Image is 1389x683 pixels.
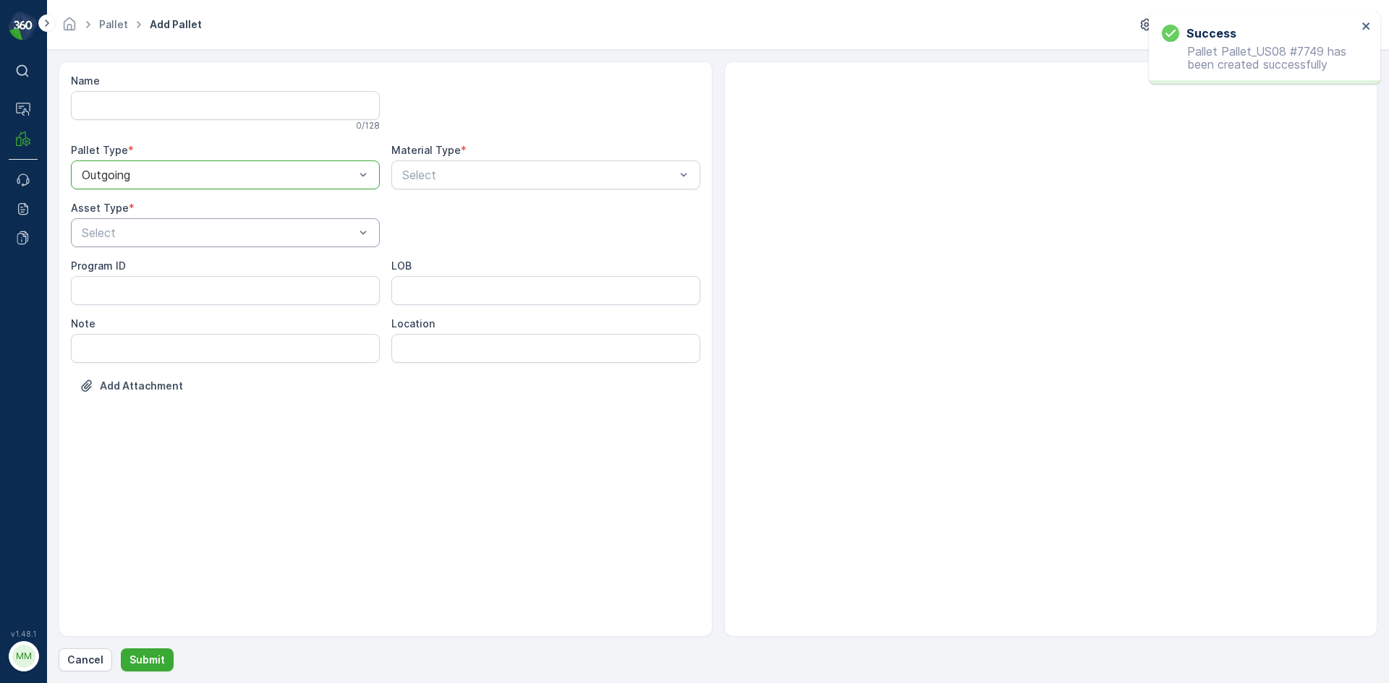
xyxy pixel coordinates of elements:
[12,237,48,249] span: Name :
[12,645,35,668] div: MM
[12,285,76,297] span: Net Weight :
[59,648,112,671] button: Cancel
[129,653,165,667] p: Submit
[82,224,354,241] p: Select
[71,144,128,156] label: Pallet Type
[147,17,205,32] span: Add Pallet
[67,653,103,667] p: Cancel
[12,261,85,273] span: Total Weight :
[12,356,61,369] span: Material :
[391,317,435,330] label: Location
[100,379,183,393] p: Add Attachment
[356,120,380,132] p: 0 / 128
[639,12,748,30] p: Pallet_US08 #7748
[71,74,100,87] label: Name
[9,641,38,671] button: MM
[71,259,126,272] label: Program ID
[121,648,174,671] button: Submit
[71,317,95,330] label: Note
[391,259,412,272] label: LOB
[77,332,159,345] span: [PERSON_NAME]
[61,356,285,369] span: US-A0171 I Fabric, Clothing, Shoes, Bags, Etc
[99,18,128,30] a: Pallet
[71,202,129,214] label: Asset Type
[1186,25,1236,42] h3: Success
[85,261,98,273] span: 70
[1362,20,1372,34] button: close
[391,144,461,156] label: Material Type
[12,332,77,345] span: Asset Type :
[48,237,143,249] span: Pallet_US08 #7748
[71,374,192,398] button: Upload File
[9,12,38,40] img: logo
[76,285,81,297] span: -
[9,630,38,638] span: v 1.48.1
[1162,45,1357,71] p: Pallet Pallet_US08 #7749 has been created successfully
[12,309,81,321] span: Tare Weight :
[402,166,675,184] p: Select
[81,309,94,321] span: 70
[61,22,77,34] a: Homepage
